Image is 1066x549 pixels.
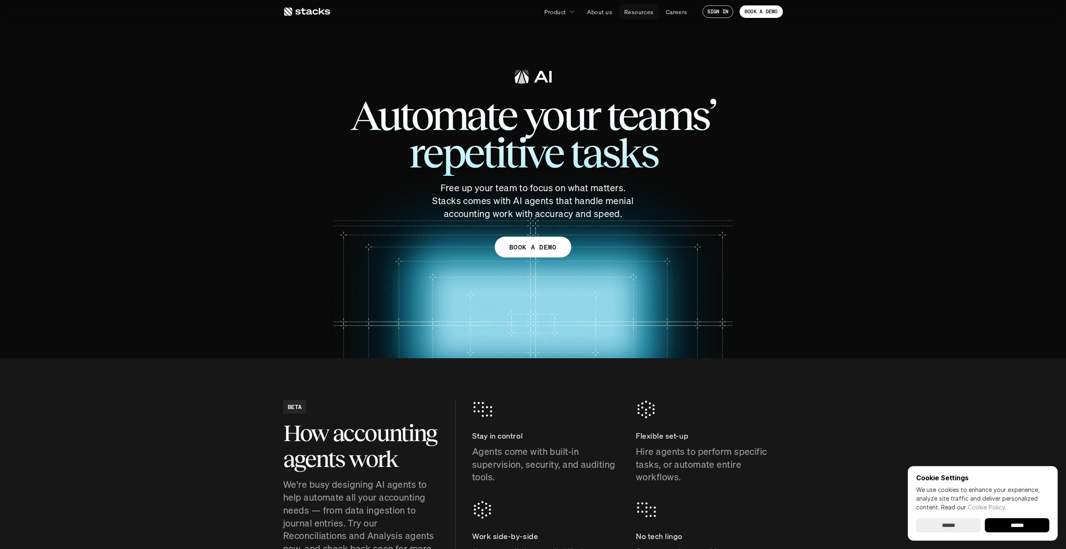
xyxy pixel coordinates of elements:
[283,420,438,472] h2: How accounting agents work
[544,7,566,16] p: Product
[745,9,778,15] p: BOOK A DEMO
[707,9,729,15] p: SIGN IN
[472,530,619,542] p: Work side-by-side
[702,5,734,18] a: SIGN IN
[316,88,750,180] span: Automate your teams’ repetitive tasks
[472,430,619,442] p: Stay in control
[495,237,571,257] a: BOOK A DEMO
[472,445,619,484] p: Agents come with built-in supervision, security, and auditing tools.
[916,485,1049,512] p: We use cookies to enhance your experience, analyze site traffic and deliver personalized content.
[968,504,1005,511] a: Cookie Policy
[288,402,301,411] h2: BETA
[429,182,637,220] p: Free up your team to focus on what matters. Stacks comes with AI agents that handle menial accoun...
[587,7,612,16] p: About us
[636,445,783,484] p: Hire agents to perform specific tasks, or automate entire workflows.
[916,474,1049,481] p: Cookie Settings
[661,4,692,19] a: Careers
[636,530,783,542] p: No tech lingo
[740,5,783,18] a: BOOK A DEMO
[98,159,135,165] a: Privacy Policy
[636,430,783,442] p: Flexible set-up
[624,7,654,16] p: Resources
[619,4,659,19] a: Resources
[666,7,687,16] p: Careers
[582,4,617,19] a: About us
[941,504,1006,511] span: Read our .
[509,241,557,253] p: BOOK A DEMO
